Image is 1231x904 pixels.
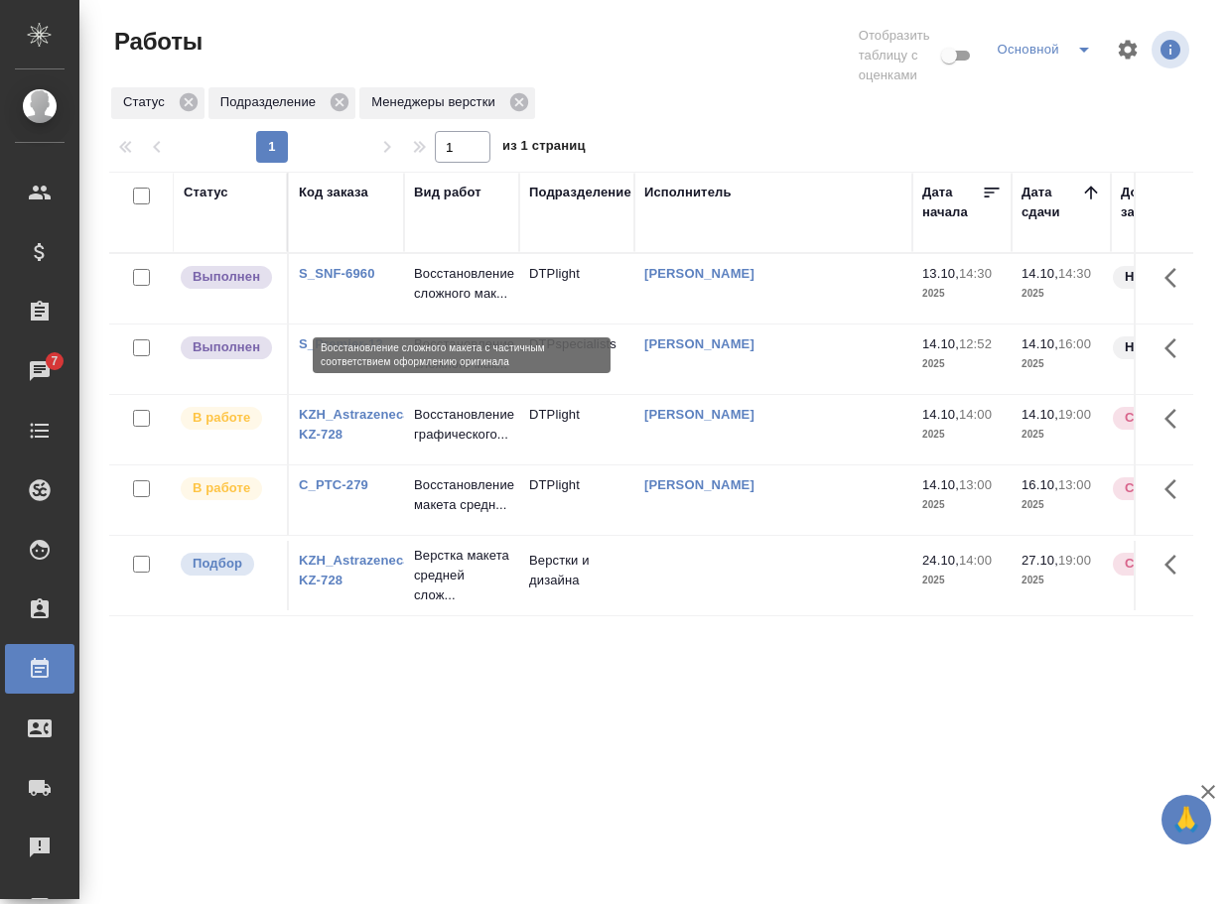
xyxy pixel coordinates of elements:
[414,264,509,304] p: Восстановление сложного мак...
[922,571,1002,590] p: 2025
[1153,324,1200,372] button: Здесь прячутся важные кнопки
[193,554,242,574] p: Подбор
[519,254,634,323] td: DTPlight
[859,26,938,85] span: Отобразить таблицу с оценками
[414,183,481,202] div: Вид работ
[1058,407,1091,422] p: 19:00
[1058,336,1091,351] p: 16:00
[1125,478,1184,498] p: Срочный
[644,407,754,422] a: [PERSON_NAME]
[959,477,992,492] p: 13:00
[519,395,634,464] td: DTPlight
[1022,336,1058,351] p: 14.10,
[1022,425,1101,445] p: 2025
[1153,465,1200,513] button: Здесь прячутся важные кнопки
[208,87,355,119] div: Подразделение
[299,183,368,202] div: Код заказа
[992,34,1104,65] div: split button
[111,87,205,119] div: Статус
[922,553,959,568] p: 24.10,
[1125,408,1184,428] p: Срочный
[959,266,992,281] p: 14:30
[644,183,732,202] div: Исполнитель
[1022,266,1058,281] p: 14.10,
[193,267,260,287] p: Выполнен
[1153,395,1200,443] button: Здесь прячутся важные кнопки
[359,87,535,119] div: Менеджеры верстки
[1121,183,1225,222] div: Доп. статус заказа
[1058,477,1091,492] p: 13:00
[1058,553,1091,568] p: 19:00
[1125,267,1210,287] p: Нормальный
[220,92,323,112] p: Подразделение
[299,266,375,281] a: S_SNF-6960
[1022,553,1058,568] p: 27.10,
[1022,183,1081,222] div: Дата сдачи
[922,354,1002,374] p: 2025
[644,336,754,351] a: [PERSON_NAME]
[1022,407,1058,422] p: 14.10,
[299,407,415,442] a: KZH_Astrazeneca-KZ-728
[1022,495,1101,515] p: 2025
[922,284,1002,304] p: 2025
[922,495,1002,515] p: 2025
[959,336,992,351] p: 12:52
[123,92,172,112] p: Статус
[502,134,586,163] span: из 1 страниц
[193,337,260,357] p: Выполнен
[414,475,509,515] p: Восстановление макета средн...
[1152,31,1193,68] span: Посмотреть информацию
[371,92,502,112] p: Менеджеры верстки
[299,336,383,351] a: S_Premier-12
[1125,554,1184,574] p: Срочный
[414,546,509,605] p: Верстка макета средней слож...
[414,405,509,445] p: Восстановление графического...
[414,334,509,374] p: Восстановление сложного мак...
[644,266,754,281] a: [PERSON_NAME]
[922,425,1002,445] p: 2025
[1058,266,1091,281] p: 14:30
[529,183,631,202] div: Подразделение
[179,264,277,291] div: Исполнитель завершил работу
[1153,254,1200,302] button: Здесь прячутся важные кнопки
[1125,337,1210,357] p: Нормальный
[1022,284,1101,304] p: 2025
[299,477,368,492] a: C_PTC-279
[5,346,74,396] a: 7
[1022,477,1058,492] p: 16.10,
[1162,795,1211,844] button: 🙏
[193,408,250,428] p: В работе
[179,334,277,361] div: Исполнитель завершил работу
[922,266,959,281] p: 13.10,
[193,478,250,498] p: В работе
[922,477,959,492] p: 14.10,
[184,183,228,202] div: Статус
[959,553,992,568] p: 14:00
[519,465,634,535] td: DTPlight
[922,183,982,222] div: Дата начала
[1153,541,1200,588] button: Здесь прячутся важные кнопки
[109,26,203,58] span: Работы
[1169,799,1203,840] span: 🙏
[39,351,69,371] span: 7
[519,541,634,610] td: Верстки и дизайна
[519,324,634,394] td: DTPspecialists
[299,553,415,587] a: KZH_Astrazeneca-KZ-728
[959,407,992,422] p: 14:00
[922,336,959,351] p: 14.10,
[1104,26,1152,73] span: Настроить таблицу
[644,477,754,492] a: [PERSON_NAME]
[1022,354,1101,374] p: 2025
[179,405,277,432] div: Исполнитель выполняет работу
[179,551,277,578] div: Можно подбирать исполнителей
[1022,571,1101,590] p: 2025
[179,475,277,502] div: Исполнитель выполняет работу
[922,407,959,422] p: 14.10,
